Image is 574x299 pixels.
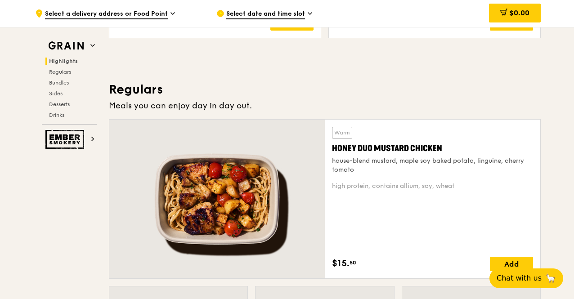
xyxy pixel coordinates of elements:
[332,182,533,191] div: high protein, contains allium, soy, wheat
[49,90,63,97] span: Sides
[350,259,356,266] span: 50
[45,38,87,54] img: Grain web logo
[49,101,70,107] span: Desserts
[332,257,350,270] span: $15.
[45,9,168,19] span: Select a delivery address or Food Point
[49,58,78,64] span: Highlights
[490,257,533,271] div: Add
[545,273,556,284] span: 🦙
[109,81,541,98] h3: Regulars
[489,268,563,288] button: Chat with us🦙
[509,9,529,17] span: $0.00
[332,127,352,138] div: Warm
[49,80,69,86] span: Bundles
[332,142,533,155] div: Honey Duo Mustard Chicken
[270,16,314,31] div: Add
[109,99,541,112] div: Meals you can enjoy day in day out.
[226,9,305,19] span: Select date and time slot
[497,273,542,284] span: Chat with us
[490,16,533,31] div: Add
[332,156,533,174] div: house-blend mustard, maple soy baked potato, linguine, cherry tomato
[49,112,64,118] span: Drinks
[45,130,87,149] img: Ember Smokery web logo
[49,69,71,75] span: Regulars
